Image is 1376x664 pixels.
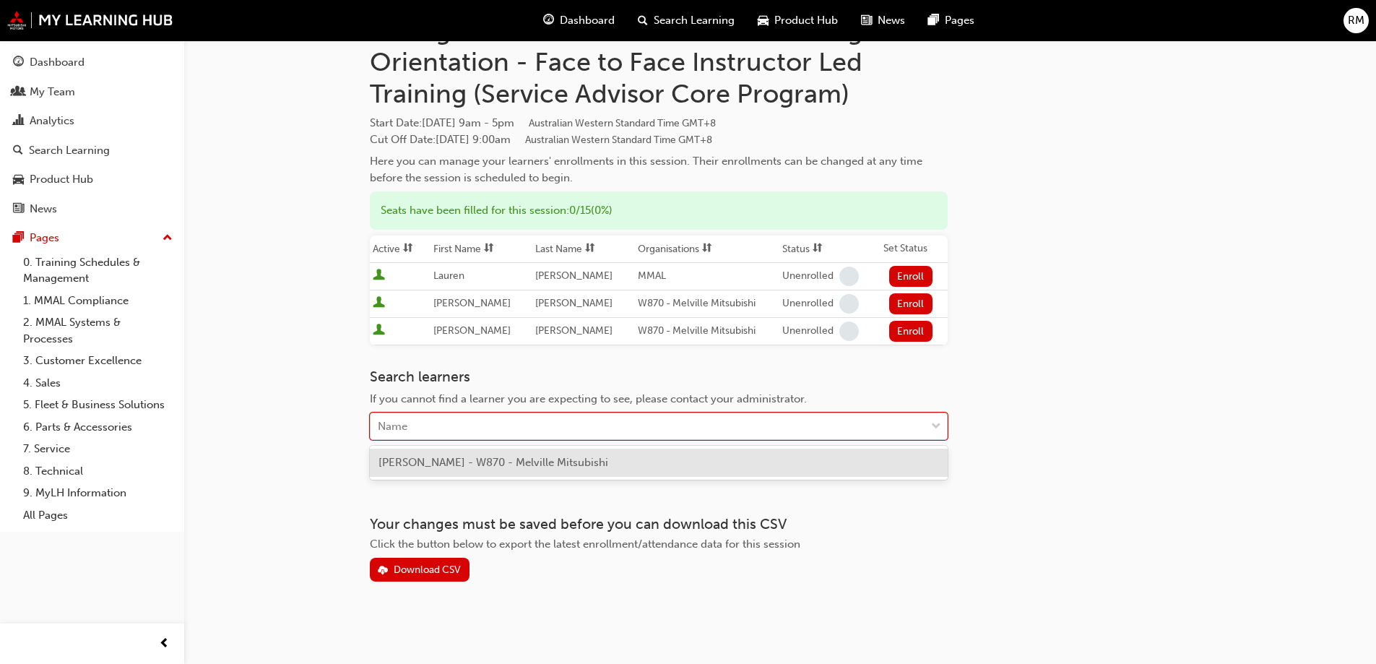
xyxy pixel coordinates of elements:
span: news-icon [861,12,872,30]
a: My Team [6,79,178,105]
span: Click the button below to export the latest enrollment/attendance data for this session [370,538,800,551]
button: RM [1343,8,1369,33]
th: Toggle SortBy [532,236,635,263]
span: [PERSON_NAME] [535,324,613,337]
span: Start Date : [370,115,948,131]
a: pages-iconPages [917,6,986,35]
span: guage-icon [543,12,554,30]
div: MMAL [638,268,776,285]
span: [PERSON_NAME] [535,297,613,309]
div: W870 - Melville Mitsubishi [638,323,776,340]
span: Cut Off Date : [DATE] 9:00am [370,133,712,146]
button: Enroll [889,321,933,342]
span: RM [1348,12,1364,29]
span: up-icon [163,229,173,248]
span: sorting-icon [702,243,712,255]
span: sorting-icon [484,243,494,255]
span: news-icon [13,203,24,216]
div: Search Learning [29,142,110,159]
th: Toggle SortBy [779,236,880,263]
span: car-icon [13,173,24,186]
span: down-icon [931,418,941,436]
div: Name [378,418,407,435]
button: Pages [6,225,178,251]
span: [PERSON_NAME] [433,297,511,309]
span: User is active [373,296,385,311]
span: chart-icon [13,115,24,128]
div: Product Hub [30,171,93,188]
a: 0. Training Schedules & Management [17,251,178,290]
th: Set Status [880,236,948,263]
span: sorting-icon [813,243,823,255]
a: Analytics [6,108,178,134]
span: learningRecordVerb_NONE-icon [839,267,859,286]
a: 4. Sales [17,372,178,394]
span: people-icon [13,86,24,99]
div: News [30,201,57,217]
a: guage-iconDashboard [532,6,626,35]
span: learningRecordVerb_NONE-icon [839,294,859,314]
h1: Manage enrollment for WA Session: Program Orientation - Face to Face Instructor Led Training (Ser... [370,15,948,110]
a: Search Learning [6,137,178,164]
h3: Search learners [370,368,948,385]
a: 2. MMAL Systems & Processes [17,311,178,350]
span: pages-icon [13,232,24,245]
button: Download CSV [370,558,470,582]
span: sorting-icon [403,243,413,255]
span: download-icon [378,565,388,577]
a: news-iconNews [849,6,917,35]
span: Product Hub [774,12,838,29]
span: [PERSON_NAME] - W870 - Melville Mitsubishi [378,456,608,469]
div: Download CSV [394,564,461,576]
span: News [878,12,905,29]
span: User is active [373,324,385,338]
span: Pages [945,12,974,29]
a: 9. MyLH Information [17,482,178,504]
a: All Pages [17,504,178,527]
div: Seats have been filled for this session : 0 / 15 ( 0% ) [370,191,948,230]
h3: Your changes must be saved before you can download this CSV [370,516,948,533]
span: Search Learning [654,12,735,29]
span: [PERSON_NAME] [535,270,613,282]
div: Dashboard [30,54,85,71]
th: Toggle SortBy [370,236,430,263]
a: search-iconSearch Learning [626,6,746,35]
button: DashboardMy TeamAnalyticsSearch LearningProduct HubNews [6,46,178,225]
span: [PERSON_NAME] [433,324,511,337]
span: prev-icon [159,635,170,653]
div: Unenrolled [782,324,834,338]
th: Toggle SortBy [635,236,779,263]
span: [DATE] 9am - 5pm [422,116,716,129]
div: Pages [30,230,59,246]
span: Dashboard [560,12,615,29]
div: Analytics [30,113,74,129]
span: Australian Western Standard Time GMT+8 [529,117,716,129]
button: Enroll [889,293,933,314]
button: Enroll [889,266,933,287]
span: search-icon [13,145,23,158]
span: If you cannot find a learner you are expecting to see, please contact your administrator. [370,392,807,405]
span: Australian Western Standard Time GMT+8 [525,134,712,146]
span: pages-icon [928,12,939,30]
div: Here you can manage your learners' enrollments in this session. Their enrollments can be changed ... [370,153,948,186]
a: 6. Parts & Accessories [17,416,178,439]
a: News [6,196,178,223]
span: User is active [373,269,385,283]
span: search-icon [638,12,648,30]
img: mmal [7,11,173,30]
span: guage-icon [13,56,24,69]
span: Lauren [433,270,464,282]
a: car-iconProduct Hub [746,6,849,35]
span: car-icon [758,12,769,30]
span: learningRecordVerb_NONE-icon [839,322,859,341]
div: Unenrolled [782,297,834,311]
div: W870 - Melville Mitsubishi [638,296,776,312]
a: Dashboard [6,49,178,76]
div: Unenrolled [782,270,834,283]
span: sorting-icon [585,243,595,255]
a: 3. Customer Excellence [17,350,178,372]
a: 7. Service [17,438,178,460]
a: 8. Technical [17,460,178,483]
